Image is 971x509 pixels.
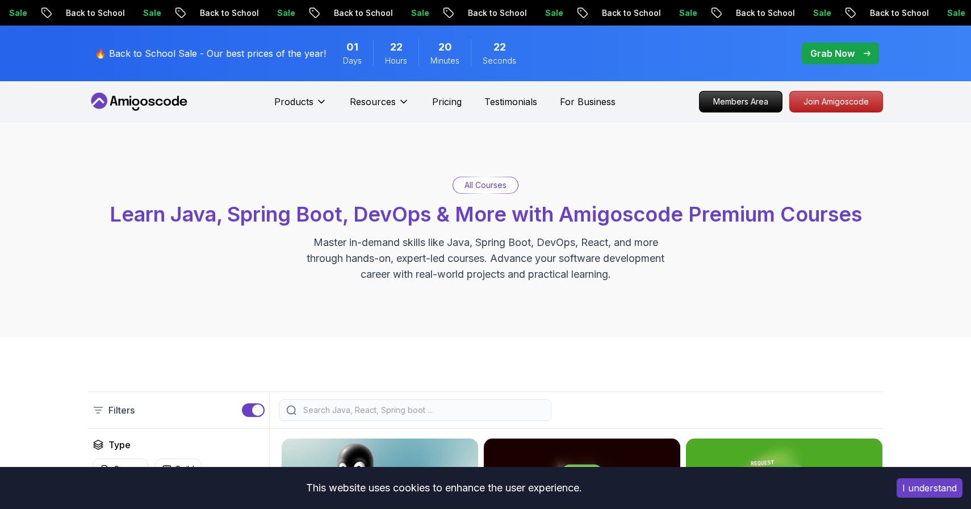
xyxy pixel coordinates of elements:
p: Grab Now [810,47,855,60]
p: 🔥 Back to School Sale - Our best prices of the year! [95,47,326,60]
a: Join Amigoscode [789,91,883,112]
span: 22 Hours [390,39,403,55]
p: Back to School [434,7,512,19]
p: Sale [512,7,548,19]
button: Accept cookies [897,478,962,498]
p: Master in-demand skills like Java, Spring Boot, DevOps, React, and more through hands-on, expert-... [295,235,676,282]
a: Pricing [432,95,462,109]
span: Days [343,55,362,66]
p: Back to School [568,7,646,19]
p: Sale [244,7,280,19]
p: Back to School [702,7,780,19]
span: Seconds [483,55,516,66]
p: Members Area [700,91,782,112]
p: Back to School [166,7,244,19]
span: 20 Minutes [438,39,452,55]
p: Build [176,464,194,475]
p: Sale [780,7,816,19]
span: Learn Java, Spring Boot, DevOps & More with Amigoscode Premium Courses [110,202,862,227]
span: 22 Seconds [493,39,506,55]
p: Sale [914,7,950,19]
a: Members Area [699,91,782,112]
p: All Courses [464,180,507,191]
p: Join Amigoscode [790,91,882,112]
p: Course [114,464,141,475]
p: Filters [108,403,135,417]
p: Back to School [836,7,914,19]
span: Hours [385,55,407,66]
p: Products [274,95,313,109]
button: Course [93,458,148,480]
p: Back to School [32,7,110,19]
a: For Business [560,95,616,109]
a: Testimonials [484,95,537,109]
button: Products [274,95,327,118]
p: Sale [646,7,682,19]
p: Back to School [300,7,378,19]
input: Search Java, React, Spring boot ... [301,404,544,416]
div: This website uses cookies to enhance the user experience. [9,475,880,500]
button: Resources [350,95,409,118]
span: 1 Days [346,39,358,55]
span: Minutes [430,55,459,66]
button: Build [155,458,202,480]
p: Sale [378,7,414,19]
h2: Type [108,438,131,452]
p: Resources [350,95,396,109]
p: Sale [110,7,146,19]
